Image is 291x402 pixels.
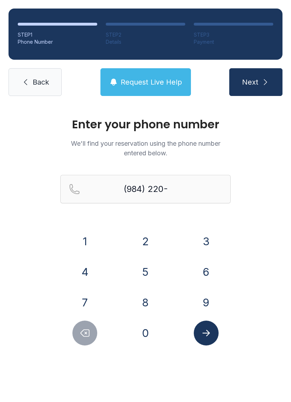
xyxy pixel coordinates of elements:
button: 3 [194,229,219,254]
button: 7 [72,290,97,315]
button: 6 [194,259,219,284]
div: STEP 1 [18,31,97,38]
div: Details [106,38,185,45]
button: 8 [133,290,158,315]
button: 4 [72,259,97,284]
button: 5 [133,259,158,284]
span: Request Live Help [121,77,182,87]
h1: Enter your phone number [60,119,231,130]
span: Next [242,77,258,87]
p: We'll find your reservation using the phone number entered below. [60,139,231,158]
button: 9 [194,290,219,315]
button: Delete number [72,321,97,345]
input: Reservation phone number [60,175,231,203]
span: Back [33,77,49,87]
div: STEP 2 [106,31,185,38]
button: 0 [133,321,158,345]
div: Payment [194,38,273,45]
button: 2 [133,229,158,254]
button: 1 [72,229,97,254]
div: Phone Number [18,38,97,45]
button: Submit lookup form [194,321,219,345]
div: STEP 3 [194,31,273,38]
